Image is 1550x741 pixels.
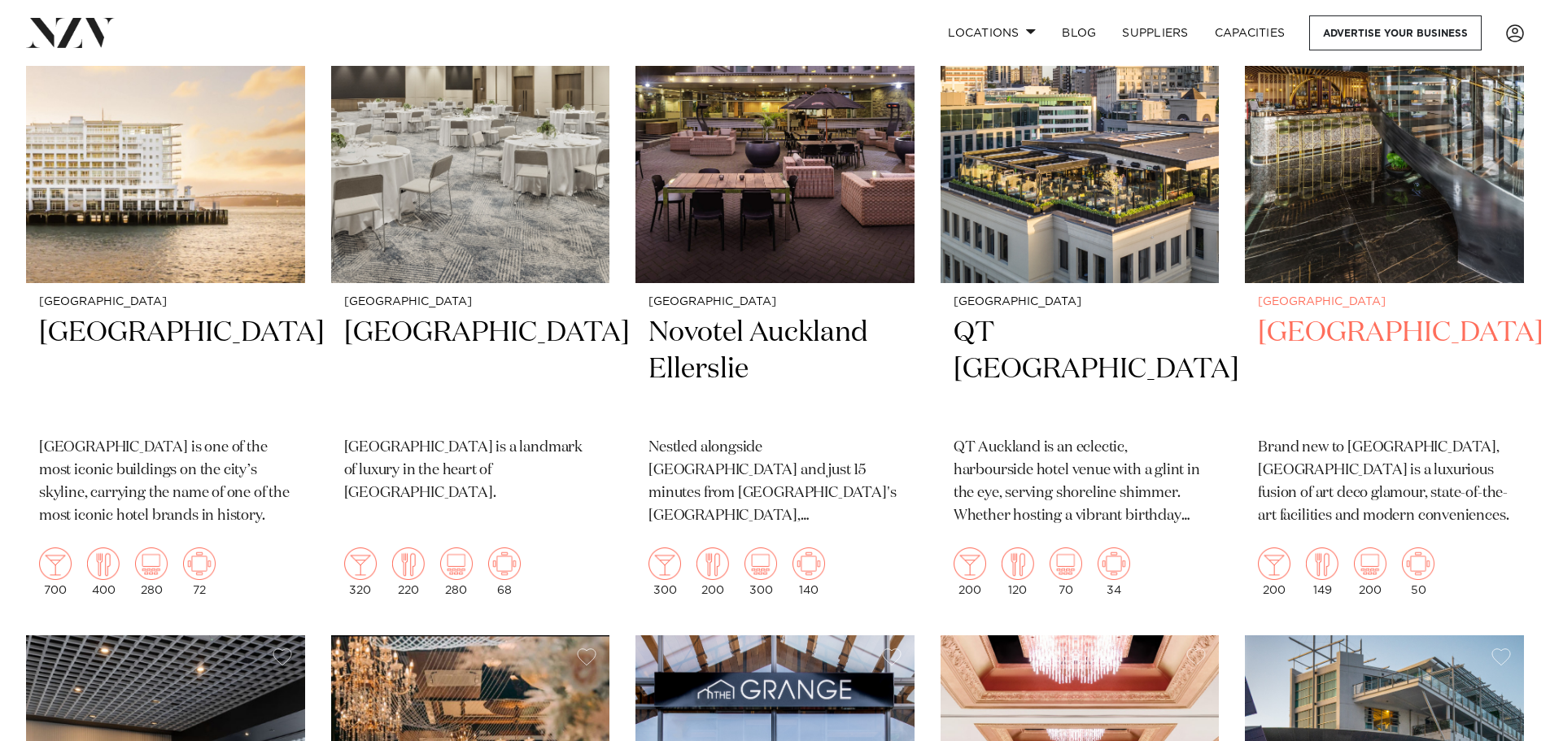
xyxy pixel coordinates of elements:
div: 280 [135,547,168,596]
img: cocktail.png [648,547,681,580]
div: 220 [392,547,425,596]
small: [GEOGRAPHIC_DATA] [954,296,1207,308]
small: [GEOGRAPHIC_DATA] [1258,296,1511,308]
a: Locations [935,15,1049,50]
div: 200 [954,547,986,596]
img: theatre.png [1354,547,1386,580]
div: 320 [344,547,377,596]
div: 70 [1050,547,1082,596]
small: [GEOGRAPHIC_DATA] [344,296,597,308]
div: 200 [1258,547,1290,596]
div: 300 [648,547,681,596]
div: 280 [440,547,473,596]
p: Nestled alongside [GEOGRAPHIC_DATA] and just 15 minutes from [GEOGRAPHIC_DATA]'s [GEOGRAPHIC_DATA... [648,437,902,528]
img: theatre.png [440,547,473,580]
img: meeting.png [183,547,216,580]
div: 200 [696,547,729,596]
a: BLOG [1049,15,1109,50]
div: 400 [87,547,120,596]
div: 149 [1306,547,1338,596]
p: Brand new to [GEOGRAPHIC_DATA], [GEOGRAPHIC_DATA] is a luxurious fusion of art deco glamour, stat... [1258,437,1511,528]
img: theatre.png [744,547,777,580]
img: dining.png [696,547,729,580]
img: theatre.png [135,547,168,580]
small: [GEOGRAPHIC_DATA] [648,296,902,308]
img: dining.png [1306,547,1338,580]
a: Advertise your business [1309,15,1482,50]
div: 34 [1098,547,1130,596]
p: [GEOGRAPHIC_DATA] is one of the most iconic buildings on the city’s skyline, carrying the name of... [39,437,292,528]
p: [GEOGRAPHIC_DATA] is a landmark of luxury in the heart of [GEOGRAPHIC_DATA]. [344,437,597,505]
img: meeting.png [488,547,521,580]
h2: [GEOGRAPHIC_DATA] [39,315,292,425]
img: dining.png [87,547,120,580]
div: 200 [1354,547,1386,596]
h2: QT [GEOGRAPHIC_DATA] [954,315,1207,425]
img: dining.png [1002,547,1034,580]
img: theatre.png [1050,547,1082,580]
img: meeting.png [792,547,825,580]
h2: Novotel Auckland Ellerslie [648,315,902,425]
div: 50 [1402,547,1434,596]
h2: [GEOGRAPHIC_DATA] [344,315,597,425]
img: meeting.png [1098,547,1130,580]
a: SUPPLIERS [1109,15,1201,50]
img: nzv-logo.png [26,18,115,47]
div: 140 [792,547,825,596]
div: 700 [39,547,72,596]
div: 120 [1002,547,1034,596]
div: 300 [744,547,777,596]
img: cocktail.png [344,547,377,580]
img: cocktail.png [1258,547,1290,580]
p: QT Auckland is an eclectic, harbourside hotel venue with a glint in the eye, serving shoreline sh... [954,437,1207,528]
h2: [GEOGRAPHIC_DATA] [1258,315,1511,425]
img: cocktail.png [39,547,72,580]
img: cocktail.png [954,547,986,580]
div: 68 [488,547,521,596]
img: dining.png [392,547,425,580]
small: [GEOGRAPHIC_DATA] [39,296,292,308]
div: 72 [183,547,216,596]
a: Capacities [1202,15,1299,50]
img: meeting.png [1402,547,1434,580]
